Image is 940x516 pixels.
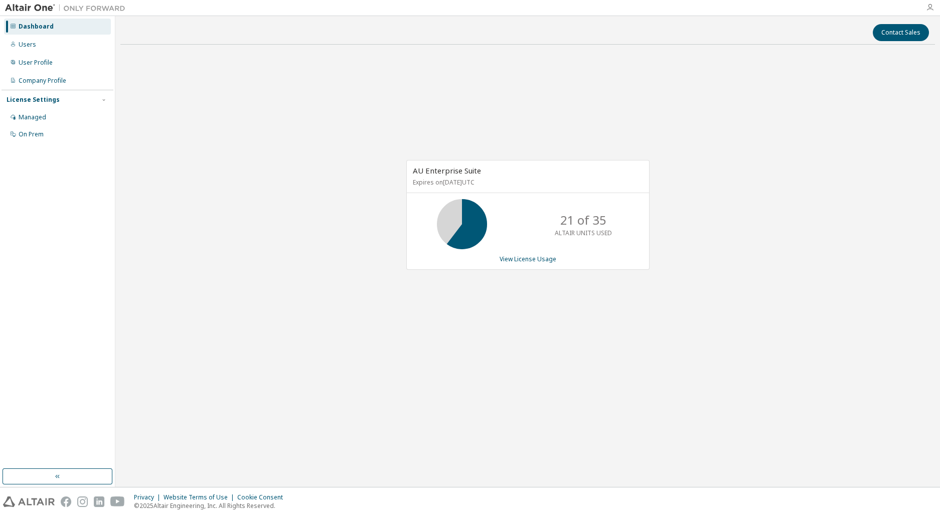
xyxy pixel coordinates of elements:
[500,255,556,263] a: View License Usage
[19,130,44,138] div: On Prem
[413,178,641,187] p: Expires on [DATE] UTC
[560,212,606,229] p: 21 of 35
[413,165,481,176] span: AU Enterprise Suite
[873,24,929,41] button: Contact Sales
[110,496,125,507] img: youtube.svg
[19,41,36,49] div: Users
[19,23,54,31] div: Dashboard
[555,229,612,237] p: ALTAIR UNITS USED
[19,113,46,121] div: Managed
[134,501,289,510] p: © 2025 Altair Engineering, Inc. All Rights Reserved.
[77,496,88,507] img: instagram.svg
[5,3,130,13] img: Altair One
[237,493,289,501] div: Cookie Consent
[7,96,60,104] div: License Settings
[94,496,104,507] img: linkedin.svg
[19,77,66,85] div: Company Profile
[3,496,55,507] img: altair_logo.svg
[164,493,237,501] div: Website Terms of Use
[134,493,164,501] div: Privacy
[61,496,71,507] img: facebook.svg
[19,59,53,67] div: User Profile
